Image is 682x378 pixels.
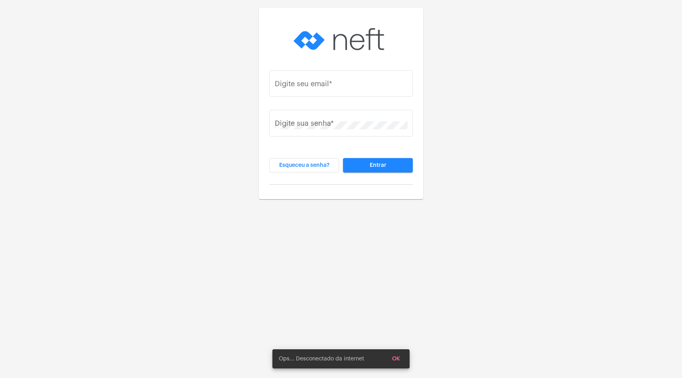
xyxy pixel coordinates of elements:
img: logo-neft-novo-2.png [291,14,391,64]
button: Entrar [343,158,413,172]
span: OK [392,356,400,362]
span: Entrar [370,162,386,168]
span: Esqueceu a senha? [279,162,329,168]
input: Digite seu email [275,81,408,89]
span: Ops... Desconectado da internet [279,355,364,363]
button: OK [386,352,406,366]
button: Esqueceu a senha? [269,158,339,172]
